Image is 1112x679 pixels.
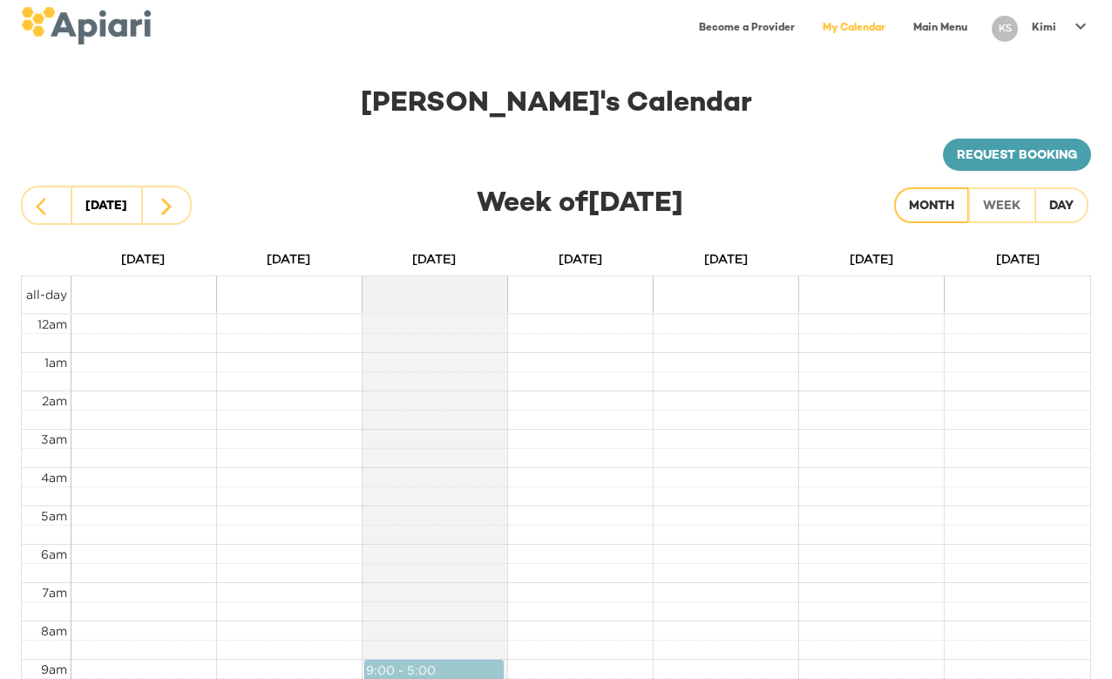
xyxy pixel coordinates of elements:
div: [DATE] [85,194,127,219]
span: 6am [41,547,67,560]
span: [DATE] [850,252,893,265]
span: 9am [41,662,67,676]
button: Week [968,187,1035,224]
div: [PERSON_NAME] 's Calendar [21,85,1091,125]
span: 4am [41,471,67,484]
span: 9:00 - 5:00 [366,663,436,676]
span: [DATE] [267,252,310,265]
img: logo [21,7,151,44]
a: Main Menu [903,10,978,46]
div: Month [909,196,954,218]
span: [DATE] [412,252,456,265]
span: [DATE] [559,252,602,265]
button: Day [1034,187,1088,224]
button: Month [894,187,969,224]
span: 8am [41,624,67,637]
a: My Calendar [812,10,896,46]
div: Day [1049,196,1074,218]
a: Become a Provider [688,10,805,46]
span: 2am [42,394,67,407]
div: Week of [DATE] [239,185,873,225]
span: 1am [44,356,67,369]
button: [DATE] [71,186,142,225]
span: 12am [37,317,67,330]
span: 3am [41,432,67,445]
span: [DATE] [121,252,165,265]
span: 7am [42,586,67,599]
span: [DATE] [704,252,748,265]
span: Request booking [957,146,1077,167]
span: [DATE] [996,252,1040,265]
div: Week [983,196,1020,218]
p: Kimi [1032,21,1056,36]
div: KS [992,16,1018,42]
span: 5am [41,509,67,522]
a: Request booking [943,139,1091,172]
